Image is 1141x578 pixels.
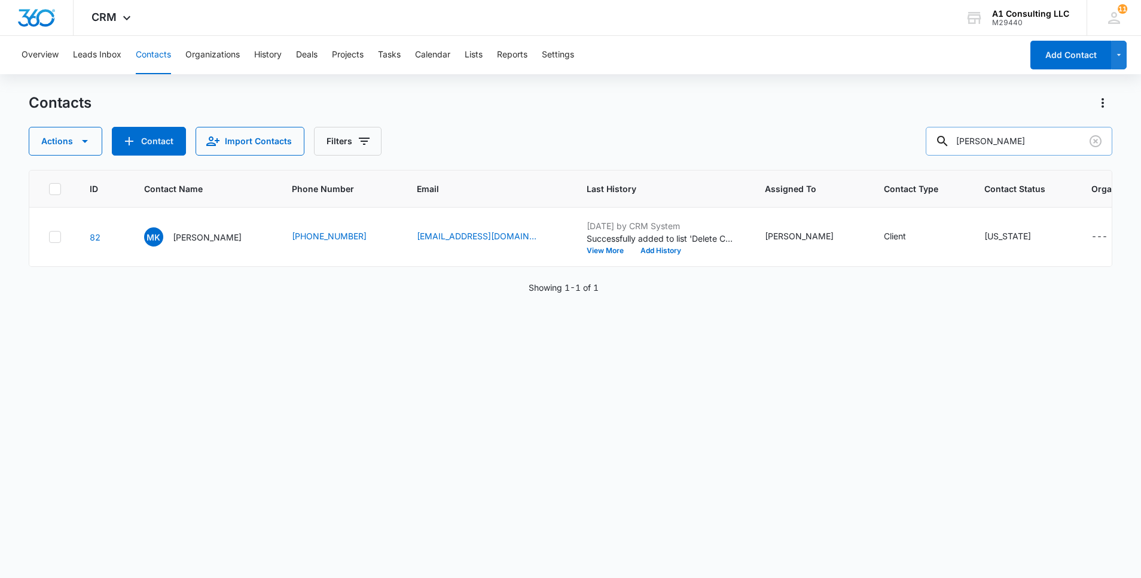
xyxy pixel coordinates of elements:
span: Assigned To [765,182,838,195]
button: Settings [542,36,574,74]
button: Tasks [378,36,401,74]
div: Assigned To - Jeannette Uribe - Select to Edit Field [765,230,855,244]
div: [US_STATE] [984,230,1031,242]
span: MK [144,227,163,247]
button: Add History [632,247,690,254]
div: Phone Number - (717) 425-3972 - Select to Edit Field [292,230,388,244]
div: Email - mamourou46@gmail.com - Select to Edit Field [417,230,558,244]
a: Navigate to contact details page for Mamourou Kamiskoko [90,232,100,242]
span: ID [90,182,98,195]
a: [EMAIL_ADDRESS][DOMAIN_NAME] [417,230,536,242]
a: [PHONE_NUMBER] [292,230,367,242]
button: Actions [29,127,102,156]
p: Successfully added to list 'Delete Contact '. [587,232,736,245]
button: Projects [332,36,364,74]
span: CRM [91,11,117,23]
div: Contact Type - Client - Select to Edit Field [884,230,928,244]
button: Add Contact [1030,41,1111,69]
button: Calendar [415,36,450,74]
div: Contact Name - Mamourou Kamiskoko - Select to Edit Field [144,227,263,247]
button: Actions [1093,93,1112,112]
button: Organizations [185,36,240,74]
div: account id [992,19,1069,27]
span: Email [417,182,541,195]
button: Contacts [136,36,171,74]
div: Organization - - Select to Edit Field [1091,230,1129,244]
button: Filters [314,127,382,156]
span: Contact Name [144,182,246,195]
span: 11 [1118,4,1127,14]
div: Client [884,230,906,242]
div: notifications count [1118,4,1127,14]
button: Deals [296,36,318,74]
button: Leads Inbox [73,36,121,74]
button: View More [587,247,632,254]
input: Search Contacts [926,127,1112,156]
button: Reports [497,36,527,74]
span: Last History [587,182,719,195]
button: Lists [465,36,483,74]
span: Contact Status [984,182,1045,195]
button: Import Contacts [196,127,304,156]
p: Showing 1-1 of 1 [529,281,599,294]
p: [DATE] by CRM System [587,220,736,232]
button: Overview [22,36,59,74]
div: account name [992,9,1069,19]
button: Add Contact [112,127,186,156]
div: --- [1091,230,1108,244]
p: [PERSON_NAME] [173,231,242,244]
div: Contact Status - Pennsylvania - Select to Edit Field [984,230,1052,244]
span: Phone Number [292,182,388,195]
span: Contact Type [884,182,938,195]
div: [PERSON_NAME] [765,230,834,242]
button: History [254,36,282,74]
button: Clear [1086,132,1105,151]
h1: Contacts [29,94,91,112]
